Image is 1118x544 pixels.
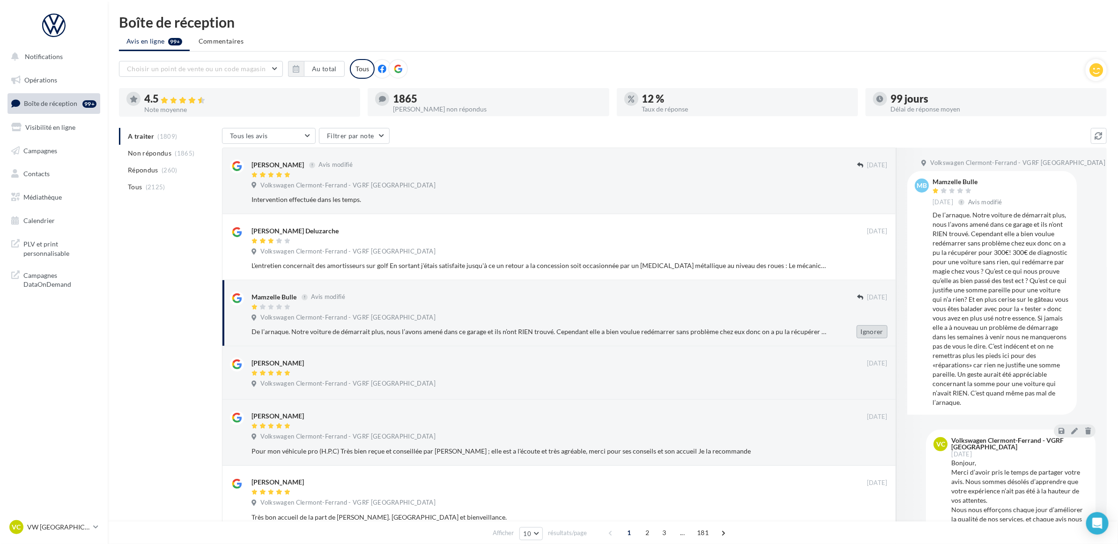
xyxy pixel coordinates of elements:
[23,238,96,258] span: PLV et print personnalisable
[24,99,77,107] span: Boîte de réception
[936,440,945,449] span: VC
[12,522,21,532] span: VC
[493,529,514,537] span: Afficher
[252,226,339,236] div: [PERSON_NAME] Deluzarche
[260,313,436,322] span: Volkswagen Clermont-Ferrand - VGRF [GEOGRAPHIC_DATA]
[311,293,345,301] span: Avis modifié
[260,247,436,256] span: Volkswagen Clermont-Ferrand - VGRF [GEOGRAPHIC_DATA]
[642,106,851,112] div: Taux de réponse
[252,292,296,302] div: Mamzelle Bulle
[24,76,57,84] span: Opérations
[933,179,1004,185] div: Mamzelle Bulle
[23,170,50,178] span: Contacts
[127,65,266,73] span: Choisir un point de vente ou un code magasin
[175,149,195,157] span: (1865)
[6,93,102,113] a: Boîte de réception99+
[128,165,158,175] span: Répondus
[867,359,888,368] span: [DATE]
[7,518,100,536] a: VC VW [GEOGRAPHIC_DATA]
[199,37,244,46] span: Commentaires
[951,451,972,457] span: [DATE]
[6,265,102,293] a: Campagnes DataOnDemand
[867,293,888,302] span: [DATE]
[917,181,927,190] span: MB
[6,141,102,161] a: Campagnes
[350,59,375,79] div: Tous
[119,61,283,77] button: Choisir un point de vente ou un code magasin
[23,269,96,289] span: Campagnes DataOnDemand
[867,413,888,421] span: [DATE]
[548,529,587,537] span: résultats/page
[393,94,601,104] div: 1865
[933,198,953,207] span: [DATE]
[6,70,102,90] a: Opérations
[304,61,345,77] button: Au total
[675,525,690,540] span: ...
[6,211,102,231] a: Calendrier
[260,499,436,507] span: Volkswagen Clermont-Ferrand - VGRF [GEOGRAPHIC_DATA]
[288,61,345,77] button: Au total
[640,525,655,540] span: 2
[968,198,1002,206] span: Avis modifié
[23,146,57,154] span: Campagnes
[252,261,827,270] div: L'entretien concernait des amortisseurs sur golf En sortant j'étais satisfaite jusqu'à ce un reto...
[933,210,1069,407] div: De l’arnaque. Notre voiture de démarrait plus, nous l’avons amené dans ce garage et ils n’ont RIE...
[622,525,637,540] span: 1
[318,161,353,169] span: Avis modifié
[867,479,888,487] span: [DATE]
[144,106,353,113] div: Note moyenne
[6,47,98,67] button: Notifications
[260,380,436,388] span: Volkswagen Clermont-Ferrand - VGRF [GEOGRAPHIC_DATA]
[930,159,1105,167] span: Volkswagen Clermont-Ferrand - VGRF [GEOGRAPHIC_DATA]
[6,234,102,261] a: PLV et print personnalisable
[319,128,390,144] button: Filtrer par note
[252,160,304,170] div: [PERSON_NAME]
[252,327,827,336] div: De l’arnaque. Notre voiture de démarrait plus, nous l’avons amené dans ce garage et ils n’ont RIE...
[951,437,1086,450] div: Volkswagen Clermont-Ferrand - VGRF [GEOGRAPHIC_DATA]
[119,15,1107,29] div: Boîte de réception
[642,94,851,104] div: 12 %
[260,432,436,441] span: Volkswagen Clermont-Ferrand - VGRF [GEOGRAPHIC_DATA]
[252,447,827,456] div: Pour mon véhicule pro (H.P.C) Très bien reçue et conseillée par [PERSON_NAME] ; elle est a l'écou...
[857,325,888,338] button: Ignorer
[519,527,543,540] button: 10
[252,477,304,487] div: [PERSON_NAME]
[6,187,102,207] a: Médiathèque
[524,530,532,537] span: 10
[867,161,888,170] span: [DATE]
[891,94,1099,104] div: 99 jours
[222,128,316,144] button: Tous les avis
[82,100,96,108] div: 99+
[23,216,55,224] span: Calendrier
[27,522,89,532] p: VW [GEOGRAPHIC_DATA]
[657,525,672,540] span: 3
[891,106,1099,112] div: Délai de réponse moyen
[146,183,165,191] span: (2125)
[260,181,436,190] span: Volkswagen Clermont-Ferrand - VGRF [GEOGRAPHIC_DATA]
[6,118,102,137] a: Visibilité en ligne
[1086,512,1109,535] div: Open Intercom Messenger
[25,123,75,131] span: Visibilité en ligne
[252,411,304,421] div: [PERSON_NAME]
[6,164,102,184] a: Contacts
[23,193,62,201] span: Médiathèque
[144,94,353,104] div: 4.5
[867,227,888,236] span: [DATE]
[252,358,304,368] div: [PERSON_NAME]
[252,513,827,522] div: Très bon accueil de la part de [PERSON_NAME]. [GEOGRAPHIC_DATA] et bienveillance.
[128,182,142,192] span: Tous
[128,149,171,158] span: Non répondus
[25,52,63,60] span: Notifications
[393,106,601,112] div: [PERSON_NAME] non répondus
[693,525,712,540] span: 181
[162,166,178,174] span: (260)
[230,132,268,140] span: Tous les avis
[252,195,827,204] div: Intervention effectuée dans les temps.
